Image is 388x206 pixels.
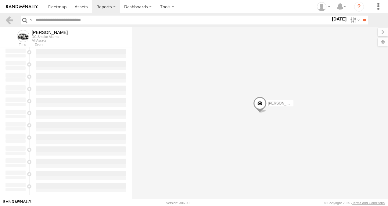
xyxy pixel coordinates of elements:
div: © Copyright 2025 - [324,201,385,205]
img: rand-logo.svg [6,5,38,9]
div: Event [35,43,132,46]
a: Back to previous Page [5,16,14,24]
span: [PERSON_NAME] [268,101,298,105]
div: Ian - View Asset History [32,30,68,35]
label: Search Query [29,16,34,24]
i: ? [354,2,364,12]
div: Version: 306.00 [166,201,189,205]
a: Visit our Website [3,200,31,206]
label: [DATE] [331,16,348,22]
a: Terms and Conditions [352,201,385,205]
div: All Assets [32,39,68,42]
label: Search Filter Options [348,16,361,24]
div: DC Smoke Alarms [32,35,68,39]
div: Time [5,43,26,46]
div: Marco DiBenedetto [315,2,332,11]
